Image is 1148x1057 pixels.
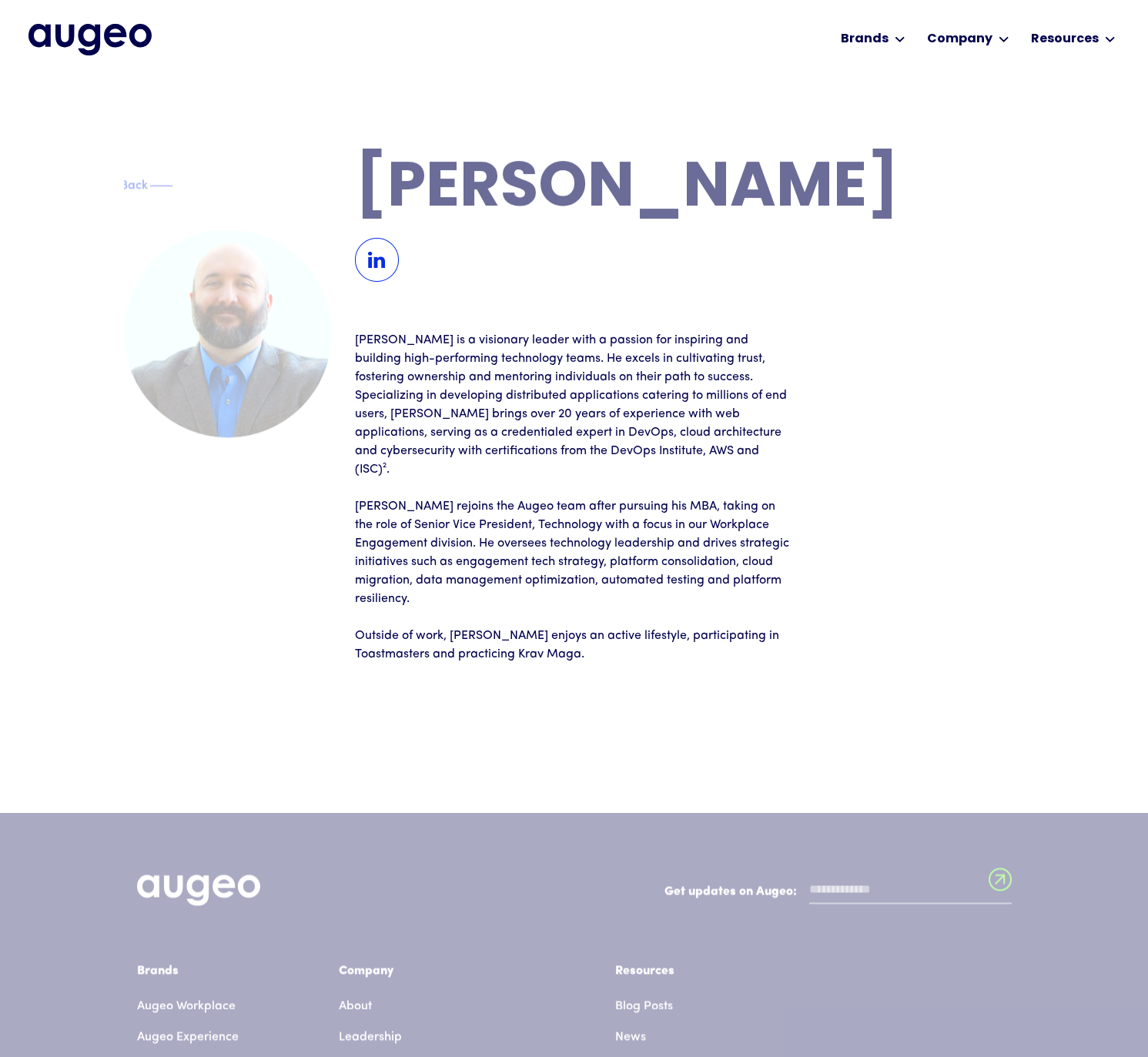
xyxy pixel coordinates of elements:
[355,497,794,608] p: [PERSON_NAME] rejoins the Augeo team after pursuing his MBA, taking on the role of Senior Vice Pr...
[137,992,236,1022] a: Augeo Workplace
[989,868,1012,900] input: Submit
[1031,30,1099,49] div: Resources
[355,331,794,479] p: [PERSON_NAME] is a visionary leader with a passion for inspiring and building high-performing tec...
[927,30,992,49] div: Company
[28,24,152,55] a: home
[124,177,189,193] a: Blue text arrowBackBlue decorative line
[355,627,794,664] p: Outside of work, [PERSON_NAME] enjoys an active lifestyle, participating in Toastmasters and prac...
[615,1022,646,1053] a: News
[355,238,399,282] img: LinkedIn Icon
[615,992,673,1022] a: Blog Posts
[149,176,172,195] img: Blue decorative line
[120,174,148,192] div: Back
[137,875,260,906] img: Augeo's full logo in white.
[339,1022,402,1053] a: Leadership
[355,479,794,497] p: ‍
[137,962,277,980] div: Brands
[615,962,688,980] div: Resources
[339,992,372,1022] a: About
[355,608,794,627] p: ‍
[841,30,889,49] div: Brands
[137,1022,239,1053] a: Augeo Experience
[664,875,1012,911] form: Email Form
[664,882,797,901] label: Get updates on Augeo:
[28,24,152,55] img: Augeo's full logo in midnight blue.
[339,962,554,980] div: Company
[355,159,1025,221] h1: [PERSON_NAME]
